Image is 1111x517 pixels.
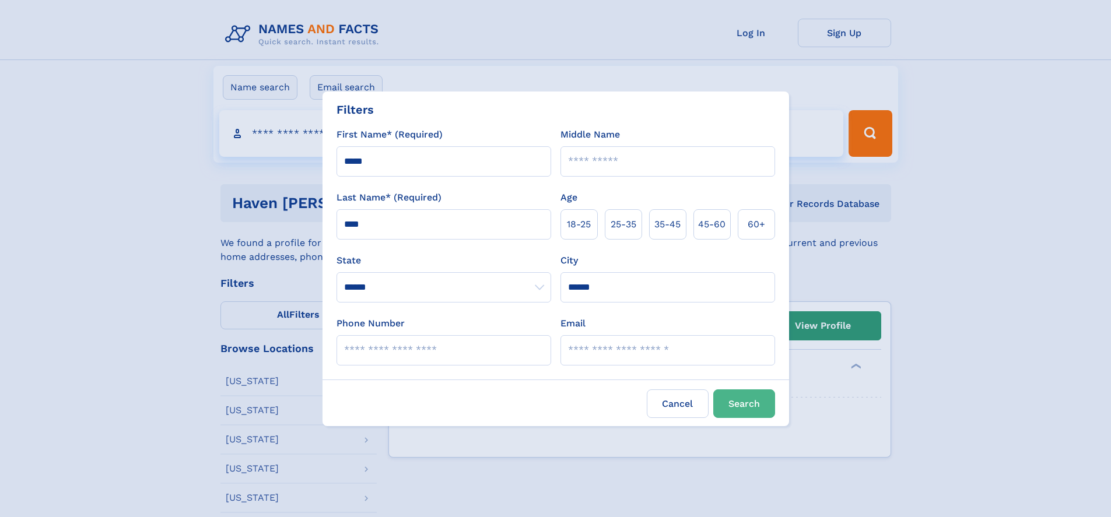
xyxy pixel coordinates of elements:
[647,389,709,418] label: Cancel
[567,217,591,231] span: 18‑25
[748,217,765,231] span: 60+
[337,254,551,268] label: State
[337,316,405,330] label: Phone Number
[337,128,443,142] label: First Name* (Required)
[337,191,441,205] label: Last Name* (Required)
[560,316,586,330] label: Email
[611,217,636,231] span: 25‑35
[698,217,726,231] span: 45‑60
[337,101,374,118] div: Filters
[560,191,577,205] label: Age
[654,217,681,231] span: 35‑45
[713,389,775,418] button: Search
[560,128,620,142] label: Middle Name
[560,254,578,268] label: City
